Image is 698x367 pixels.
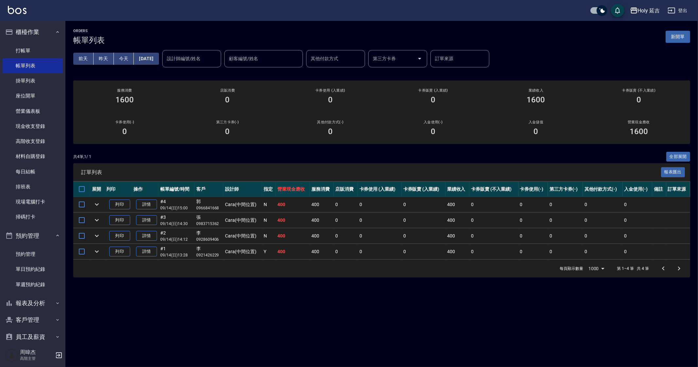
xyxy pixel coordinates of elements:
th: 指定 [262,182,276,197]
td: 0 [518,228,548,244]
th: 客戶 [195,182,224,197]
h2: 卡券販賣 (入業績) [390,88,477,93]
h2: 其他付款方式(-) [287,120,374,124]
div: 李 [196,245,222,252]
button: 客戶管理 [3,311,63,328]
h5: 周暐杰 [20,349,53,356]
div: Holy 延吉 [638,7,660,15]
button: expand row [92,200,102,209]
a: 掛單列表 [3,73,63,88]
td: 0 [358,228,402,244]
p: 09/14 (日) 14:30 [160,221,193,227]
td: 0 [583,244,623,259]
th: 卡券販賣 (入業績) [402,182,445,197]
a: 報表匯出 [661,169,685,175]
a: 掃碼打卡 [3,209,63,224]
td: #2 [159,228,195,244]
h2: 卡券使用(-) [81,120,168,124]
a: 營業儀表板 [3,104,63,119]
td: 400 [276,244,310,259]
td: #3 [159,213,195,228]
td: 0 [548,197,583,212]
p: 0921426229 [196,252,222,258]
a: 詳情 [136,231,157,241]
button: 報表匯出 [661,167,685,177]
td: 0 [402,228,445,244]
button: 報表及分析 [3,295,63,312]
th: 入金使用(-) [623,182,653,197]
th: 服務消費 [310,182,334,197]
h3: 帳單列表 [73,36,105,45]
td: #4 [159,197,195,212]
a: 詳情 [136,200,157,210]
td: 0 [583,228,623,244]
h2: 第三方卡券(-) [184,120,271,124]
button: 員工及薪資 [3,328,63,345]
td: Cara(中間位置) [223,244,262,259]
td: 400 [445,228,469,244]
td: 0 [518,213,548,228]
h3: 0 [328,95,333,104]
a: 每日結帳 [3,164,63,179]
td: 0 [334,228,358,244]
h3: 0 [225,95,230,104]
a: 單週預約紀錄 [3,277,63,292]
td: 0 [623,228,653,244]
td: 0 [358,213,402,228]
button: expand row [92,247,102,256]
th: 第三方卡券(-) [548,182,583,197]
div: 1000 [586,260,607,277]
td: 400 [445,213,469,228]
td: 400 [310,197,334,212]
td: 0 [623,197,653,212]
button: save [611,4,624,17]
a: 現金收支登錄 [3,119,63,134]
a: 單日預約紀錄 [3,262,63,277]
h3: 0 [637,95,641,104]
td: 0 [548,228,583,244]
td: 0 [518,244,548,259]
button: 全部展開 [666,152,690,162]
td: 400 [276,213,310,228]
p: 每頁顯示數量 [560,266,583,271]
th: 展開 [90,182,105,197]
td: 0 [402,244,445,259]
td: 0 [518,197,548,212]
th: 操作 [132,182,159,197]
td: 0 [623,244,653,259]
h2: 營業現金應收 [595,120,682,124]
th: 帳單編號/時間 [159,182,195,197]
td: 0 [623,213,653,228]
h3: 0 [122,127,127,136]
a: 高階收支登錄 [3,134,63,149]
p: 第 1–4 筆 共 4 筆 [617,266,649,271]
td: 0 [583,213,623,228]
a: 打帳單 [3,43,63,58]
th: 業績收入 [445,182,469,197]
td: Cara(中間位置) [223,213,262,228]
p: 高階主管 [20,356,53,361]
td: 0 [469,244,518,259]
td: 400 [310,228,334,244]
td: Y [262,244,276,259]
td: 400 [445,197,469,212]
td: 0 [358,244,402,259]
th: 訂單來源 [666,182,690,197]
p: 09/14 (日) 13:28 [160,252,193,258]
th: 備註 [652,182,666,197]
button: [DATE] [134,53,159,65]
h3: 0 [431,127,435,136]
th: 營業現金應收 [276,182,310,197]
td: 400 [445,244,469,259]
h3: 服務消費 [81,88,168,93]
h2: 卡券使用 (入業績) [287,88,374,93]
button: 登出 [665,5,690,17]
td: 0 [358,197,402,212]
th: 卡券販賣 (不入業績) [469,182,518,197]
td: 0 [469,197,518,212]
button: 櫃檯作業 [3,24,63,41]
a: 座位開單 [3,88,63,103]
td: 0 [548,213,583,228]
td: N [262,213,276,228]
h3: 0 [431,95,435,104]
